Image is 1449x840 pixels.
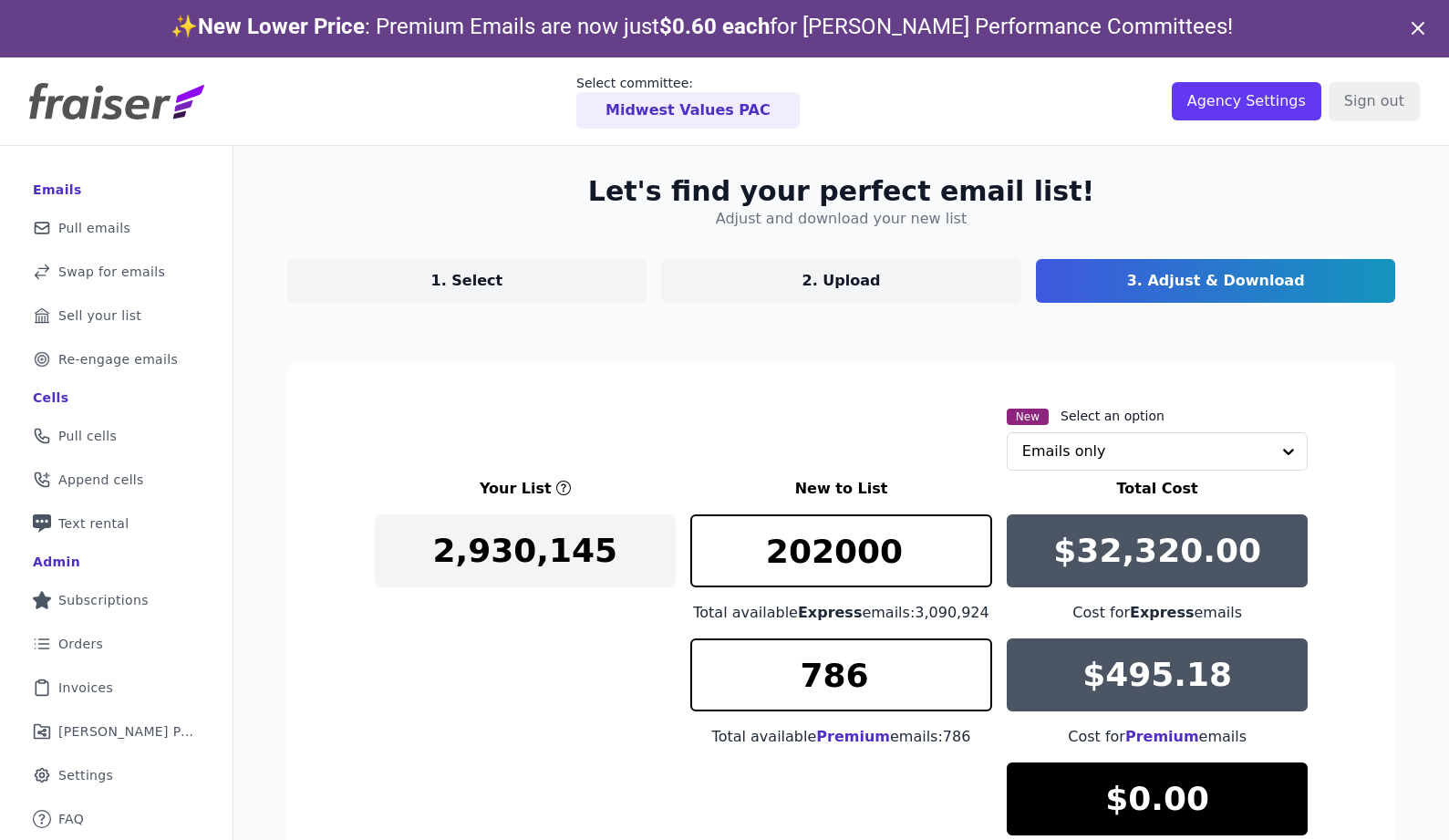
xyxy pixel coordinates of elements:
[287,259,647,303] a: 1. Select
[58,219,130,237] span: Pull emails
[58,722,196,741] span: [PERSON_NAME] Performance
[1036,259,1396,303] a: 3. Adjust & Download
[1007,602,1309,624] div: Cost for emails
[15,711,218,752] a: [PERSON_NAME] Performance
[1007,726,1309,748] div: Cost for emails
[58,766,113,784] span: Settings
[58,427,117,445] span: Pull cells
[690,478,992,500] h3: New to List
[816,728,890,745] span: Premium
[798,604,863,621] span: Express
[1105,781,1209,817] p: $0.00
[15,668,218,708] a: Invoices
[15,580,218,620] a: Subscriptions
[15,208,218,248] a: Pull emails
[1053,533,1261,569] p: $32,320.00
[29,83,204,119] img: Fraiser Logo
[432,533,617,569] p: 2,930,145
[58,350,178,368] span: Re-engage emails
[1172,82,1321,120] input: Agency Settings
[33,553,80,571] div: Admin
[15,624,218,664] a: Orders
[15,296,218,336] a: Sell your list
[661,259,1021,303] a: 2. Upload
[58,306,141,325] span: Sell your list
[58,263,165,281] span: Swap for emails
[58,810,84,828] span: FAQ
[716,208,967,230] h4: Adjust and download your new list
[605,99,771,121] p: Midwest Values PAC
[15,339,218,379] a: Re-engage emails
[576,74,800,129] a: Select committee: Midwest Values PAC
[15,799,218,839] a: FAQ
[15,460,218,500] a: Append cells
[15,503,218,544] a: Text rental
[802,270,881,292] p: 2. Upload
[58,514,129,533] span: Text rental
[431,270,503,292] p: 1. Select
[690,726,992,748] div: Total available emails: 786
[1125,728,1199,745] span: Premium
[33,389,68,407] div: Cells
[588,175,1094,208] h2: Let's find your perfect email list!
[576,74,800,92] p: Select committee:
[58,591,149,609] span: Subscriptions
[15,755,218,795] a: Settings
[33,181,82,199] div: Emails
[690,602,992,624] div: Total available emails: 3,090,924
[58,635,103,653] span: Orders
[480,478,552,500] h3: Your List
[1007,478,1309,500] h3: Total Cost
[1130,604,1195,621] span: Express
[1127,270,1305,292] p: 3. Adjust & Download
[58,471,144,489] span: Append cells
[1082,657,1232,693] p: $495.18
[1007,409,1049,425] span: New
[1061,407,1164,425] label: Select an option
[15,416,218,456] a: Pull cells
[1329,82,1420,120] input: Sign out
[15,252,218,292] a: Swap for emails
[58,679,113,697] span: Invoices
